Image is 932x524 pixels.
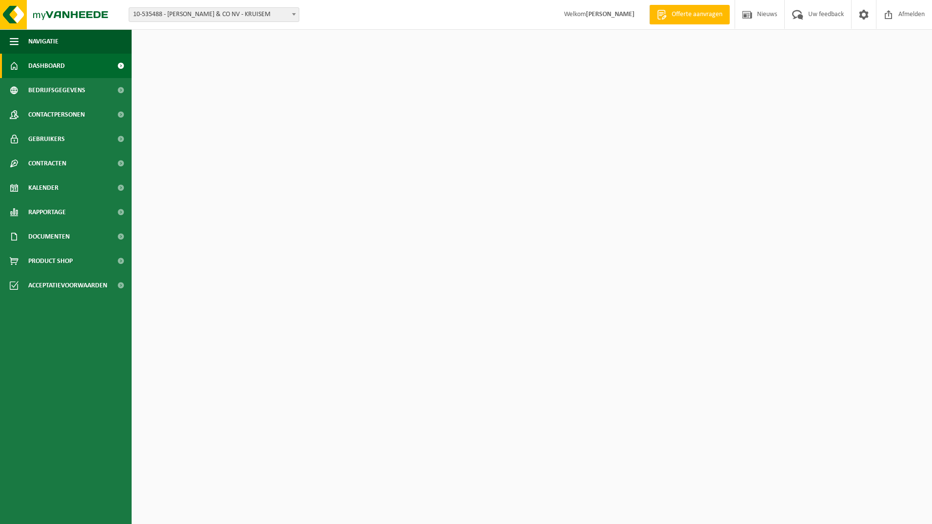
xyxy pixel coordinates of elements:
span: Gebruikers [28,127,65,151]
span: Rapportage [28,200,66,224]
span: Product Shop [28,249,73,273]
span: Documenten [28,224,70,249]
span: Offerte aanvragen [669,10,725,20]
span: Dashboard [28,54,65,78]
span: Kalender [28,176,58,200]
span: 10-535488 - AUDOORN & CO NV - KRUISEM [129,8,299,21]
span: 10-535488 - AUDOORN & CO NV - KRUISEM [129,7,299,22]
a: Offerte aanvragen [649,5,730,24]
strong: [PERSON_NAME] [586,11,635,18]
span: Contracten [28,151,66,176]
span: Contactpersonen [28,102,85,127]
span: Navigatie [28,29,58,54]
span: Acceptatievoorwaarden [28,273,107,298]
span: Bedrijfsgegevens [28,78,85,102]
